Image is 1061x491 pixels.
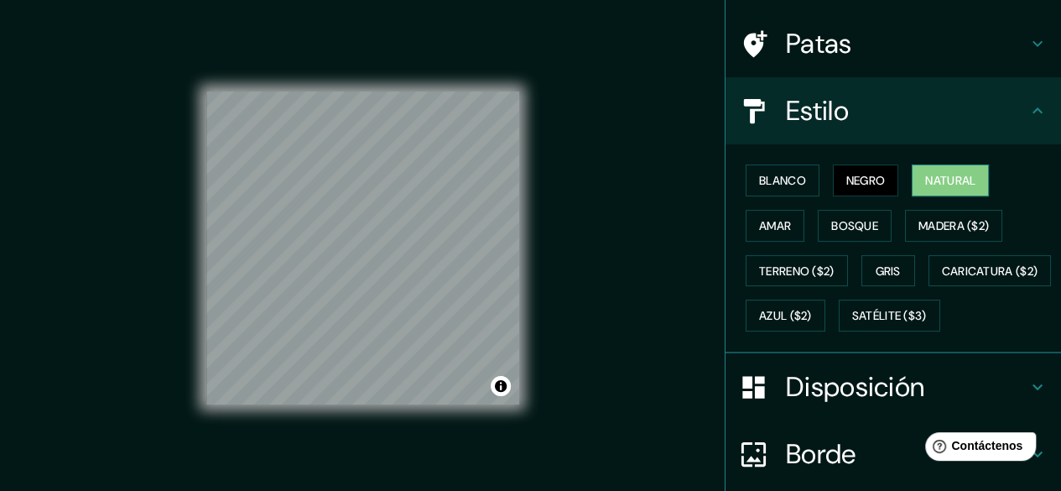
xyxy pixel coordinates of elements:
[942,264,1038,279] font: Caricatura ($2)
[905,210,1002,242] button: Madera ($2)
[759,173,806,188] font: Blanco
[726,77,1061,144] div: Estilo
[726,420,1061,488] div: Borde
[206,91,519,405] canvas: Mapa
[786,26,852,61] font: Patas
[912,165,989,196] button: Natural
[925,173,975,188] font: Natural
[786,93,849,128] font: Estilo
[876,264,901,279] font: Gris
[861,255,915,287] button: Gris
[818,210,892,242] button: Bosque
[846,173,886,188] font: Negro
[746,210,804,242] button: Amar
[831,218,878,233] font: Bosque
[928,255,1052,287] button: Caricatura ($2)
[759,309,812,324] font: Azul ($2)
[726,10,1061,77] div: Patas
[839,300,940,332] button: Satélite ($3)
[833,165,899,196] button: Negro
[786,369,924,405] font: Disposición
[726,353,1061,420] div: Disposición
[491,376,511,396] button: Activar o desactivar atribución
[759,264,835,279] font: Terreno ($2)
[746,300,825,332] button: Azul ($2)
[852,309,927,324] font: Satélite ($3)
[759,218,791,233] font: Amar
[786,436,856,472] font: Borde
[746,255,848,287] button: Terreno ($2)
[918,218,989,233] font: Madera ($2)
[912,426,1043,473] iframe: Lanzador de widgets de ayuda
[746,165,819,196] button: Blanco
